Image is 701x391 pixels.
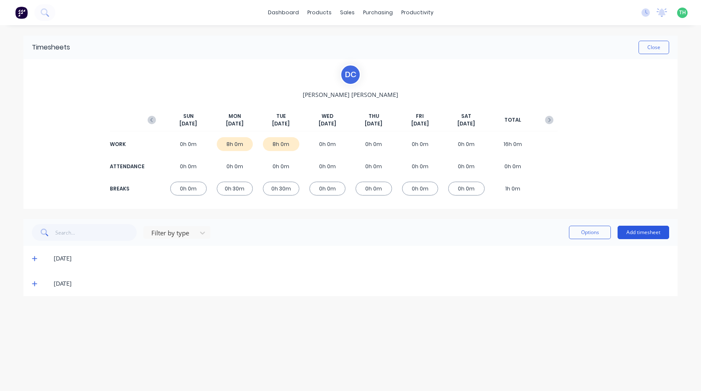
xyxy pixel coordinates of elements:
[228,112,241,120] span: MON
[276,112,286,120] span: TUE
[495,159,531,173] div: 0h 0m
[495,137,531,151] div: 16h 0m
[309,159,346,173] div: 0h 0m
[495,182,531,195] div: 1h 0m
[54,254,669,263] div: [DATE]
[504,116,521,124] span: TOTAL
[263,137,299,151] div: 8h 0m
[679,9,686,16] span: TH
[457,120,475,128] span: [DATE]
[322,112,333,120] span: WED
[217,137,253,151] div: 8h 0m
[639,41,669,54] button: Close
[263,159,299,173] div: 0h 0m
[356,159,392,173] div: 0h 0m
[319,120,336,128] span: [DATE]
[356,137,392,151] div: 0h 0m
[183,112,194,120] span: SUN
[448,182,485,195] div: 0h 0m
[110,163,143,170] div: ATTENDANCE
[264,6,303,19] a: dashboard
[402,182,439,195] div: 0h 0m
[170,159,207,173] div: 0h 0m
[336,6,359,19] div: sales
[397,6,438,19] div: productivity
[32,42,70,52] div: Timesheets
[416,112,424,120] span: FRI
[569,226,611,239] button: Options
[365,120,382,128] span: [DATE]
[272,120,290,128] span: [DATE]
[217,159,253,173] div: 0h 0m
[369,112,379,120] span: THU
[309,137,346,151] div: 0h 0m
[356,182,392,195] div: 0h 0m
[359,6,397,19] div: purchasing
[618,226,669,239] button: Add timesheet
[411,120,429,128] span: [DATE]
[263,182,299,195] div: 0h 30m
[15,6,28,19] img: Factory
[448,137,485,151] div: 0h 0m
[402,137,439,151] div: 0h 0m
[309,182,346,195] div: 0h 0m
[303,6,336,19] div: products
[402,159,439,173] div: 0h 0m
[55,224,137,241] input: Search...
[461,112,471,120] span: SAT
[54,279,669,288] div: [DATE]
[217,182,253,195] div: 0h 30m
[170,137,207,151] div: 0h 0m
[303,90,398,99] span: [PERSON_NAME] [PERSON_NAME]
[179,120,197,128] span: [DATE]
[226,120,244,128] span: [DATE]
[448,159,485,173] div: 0h 0m
[340,64,361,85] div: D C
[110,185,143,193] div: BREAKS
[170,182,207,195] div: 0h 0m
[110,141,143,148] div: WORK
